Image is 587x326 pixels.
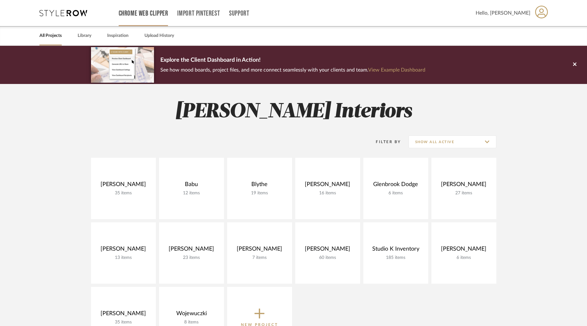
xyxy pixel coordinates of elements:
[177,11,220,16] a: Import Pinterest
[368,191,423,196] div: 6 items
[232,181,287,191] div: Blythe
[164,191,219,196] div: 12 items
[368,255,423,260] div: 185 items
[232,255,287,260] div: 7 items
[91,47,154,82] img: d5d033c5-7b12-40c2-a960-1ecee1989c38.png
[164,255,219,260] div: 23 items
[39,31,62,40] a: All Projects
[160,66,425,74] p: See how mood boards, project files, and more connect seamlessly with your clients and team.
[164,181,219,191] div: Babu
[232,191,287,196] div: 19 items
[65,100,523,124] h2: [PERSON_NAME] Interiors
[300,181,355,191] div: [PERSON_NAME]
[232,246,287,255] div: [PERSON_NAME]
[437,255,491,260] div: 6 items
[164,320,219,325] div: 8 items
[96,191,151,196] div: 35 items
[300,191,355,196] div: 16 items
[119,11,168,16] a: Chrome Web Clipper
[144,31,174,40] a: Upload History
[96,246,151,255] div: [PERSON_NAME]
[229,11,249,16] a: Support
[164,310,219,320] div: Wojewuczki
[368,246,423,255] div: Studio K Inventory
[96,320,151,325] div: 35 items
[300,255,355,260] div: 60 items
[437,181,491,191] div: [PERSON_NAME]
[368,181,423,191] div: Glenbrook Dodge
[437,246,491,255] div: [PERSON_NAME]
[476,9,530,17] span: Hello, [PERSON_NAME]
[368,67,425,73] a: View Example Dashboard
[78,31,91,40] a: Library
[96,310,151,320] div: [PERSON_NAME]
[107,31,129,40] a: Inspiration
[96,255,151,260] div: 13 items
[164,246,219,255] div: [PERSON_NAME]
[368,139,401,145] div: Filter By
[96,181,151,191] div: [PERSON_NAME]
[300,246,355,255] div: [PERSON_NAME]
[160,55,425,66] p: Explore the Client Dashboard in Action!
[437,191,491,196] div: 27 items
